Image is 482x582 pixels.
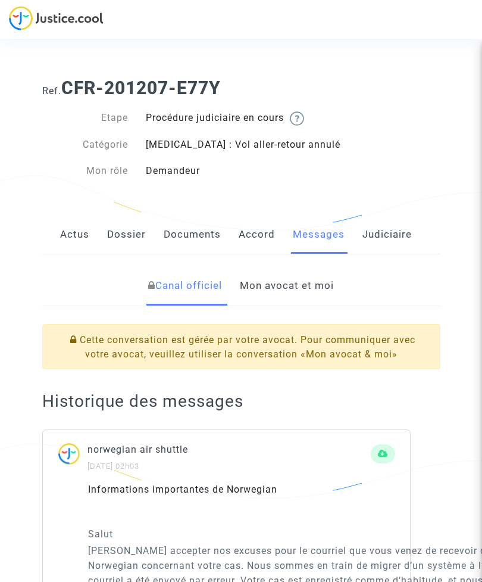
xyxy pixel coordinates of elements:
[58,442,87,472] img: ...
[87,462,139,471] small: [DATE] 02h03
[33,111,137,126] div: Etape
[87,442,371,457] p: norwegian air shuttle
[164,215,221,254] a: Documents
[60,215,89,254] a: Actus
[42,85,61,97] span: Ref.
[9,6,104,30] img: jc-logo.svg
[137,111,449,126] div: Procédure judiciaire en cours
[240,266,334,306] a: Mon avocat et moi
[362,215,412,254] a: Judiciaire
[148,266,222,306] a: Canal officiel
[33,138,137,152] div: Catégorie
[239,215,275,254] a: Accord
[107,215,146,254] a: Dossier
[42,391,440,412] h2: Historique des messages
[33,164,137,178] div: Mon rôle
[137,164,449,178] div: Demandeur
[293,215,345,254] a: Messages
[290,111,304,126] img: help.svg
[42,324,440,369] div: Cette conversation est gérée par votre avocat. Pour communiquer avec votre avocat, veuillez utili...
[137,138,449,152] div: [MEDICAL_DATA] : Vol aller-retour annulé
[61,77,221,98] b: CFR-201207-E77Y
